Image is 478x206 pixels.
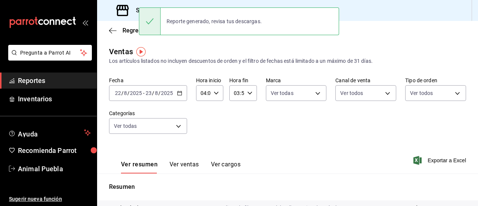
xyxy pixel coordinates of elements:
[415,156,466,165] button: Exportar a Excel
[161,13,268,30] div: Reporte generado, revisa tus descargas.
[130,90,142,96] input: ----
[18,76,91,86] span: Reportes
[229,78,257,83] label: Hora fin
[410,89,433,97] span: Ver todos
[82,19,88,25] button: open_drawer_menu
[211,161,241,173] button: Ver cargos
[115,90,121,96] input: --
[18,164,91,174] span: Animal Puebla
[109,27,147,34] button: Regresar
[121,90,124,96] span: /
[109,182,466,191] p: Resumen
[109,57,466,65] div: Los artículos listados no incluyen descuentos de orden y el filtro de fechas está limitado a un m...
[18,94,91,104] span: Inventarios
[109,46,133,57] div: Ventas
[9,195,91,203] span: Sugerir nueva función
[340,89,363,97] span: Ver todos
[266,78,327,83] label: Marca
[109,111,187,116] label: Categorías
[145,90,152,96] input: --
[196,78,223,83] label: Hora inicio
[18,145,91,156] span: Recomienda Parrot
[143,90,145,96] span: -
[130,6,247,15] h3: Sucursal: Animal ([GEOGRAPHIC_DATA])
[152,90,154,96] span: /
[158,90,161,96] span: /
[127,90,130,96] span: /
[122,27,147,34] span: Regresar
[170,161,199,173] button: Ver ventas
[405,78,466,83] label: Tipo de orden
[161,90,173,96] input: ----
[124,90,127,96] input: --
[8,45,92,61] button: Pregunta a Parrot AI
[155,90,158,96] input: --
[5,54,92,62] a: Pregunta a Parrot AI
[136,47,146,56] img: Tooltip marker
[121,161,240,173] div: navigation tabs
[121,161,158,173] button: Ver resumen
[114,122,137,130] span: Ver todas
[109,78,187,83] label: Fecha
[20,49,80,57] span: Pregunta a Parrot AI
[271,89,294,97] span: Ver todas
[335,78,396,83] label: Canal de venta
[18,128,81,137] span: Ayuda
